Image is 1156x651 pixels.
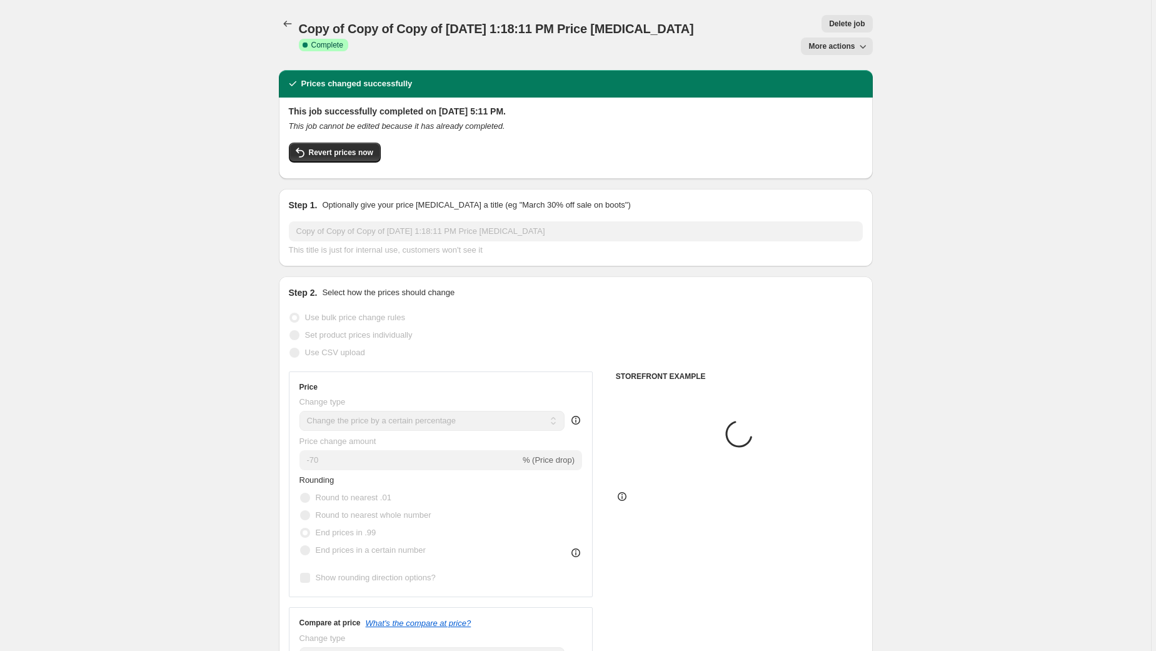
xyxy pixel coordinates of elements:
h2: Step 1. [289,199,318,211]
div: help [570,414,582,426]
span: Set product prices individually [305,330,413,340]
input: 30% off holiday sale [289,221,863,241]
span: % (Price drop) [523,455,575,465]
i: This job cannot be edited because it has already completed. [289,121,505,131]
h3: Price [299,382,318,392]
h2: This job successfully completed on [DATE] 5:11 PM. [289,105,863,118]
h6: STOREFRONT EXAMPLE [616,371,863,381]
span: Delete job [829,19,865,29]
span: Use bulk price change rules [305,313,405,322]
span: Round to nearest .01 [316,493,391,502]
span: Revert prices now [309,148,373,158]
span: More actions [808,41,855,51]
span: End prices in .99 [316,528,376,537]
p: Select how the prices should change [322,286,455,299]
h2: Prices changed successfully [301,78,413,90]
button: Revert prices now [289,143,381,163]
input: -15 [299,450,520,470]
span: Change type [299,397,346,406]
p: Optionally give your price [MEDICAL_DATA] a title (eg "March 30% off sale on boots") [322,199,630,211]
span: End prices in a certain number [316,545,426,555]
button: Price change jobs [279,15,296,33]
span: Show rounding direction options? [316,573,436,582]
span: Copy of Copy of Copy of [DATE] 1:18:11 PM Price [MEDICAL_DATA] [299,22,694,36]
button: What's the compare at price? [366,618,471,628]
span: Price change amount [299,437,376,446]
span: Round to nearest whole number [316,510,431,520]
h2: Step 2. [289,286,318,299]
span: Complete [311,40,343,50]
span: Use CSV upload [305,348,365,357]
button: Delete job [822,15,872,33]
span: Change type [299,633,346,643]
span: Rounding [299,475,334,485]
h3: Compare at price [299,618,361,628]
button: More actions [801,38,872,55]
span: This title is just for internal use, customers won't see it [289,245,483,255]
